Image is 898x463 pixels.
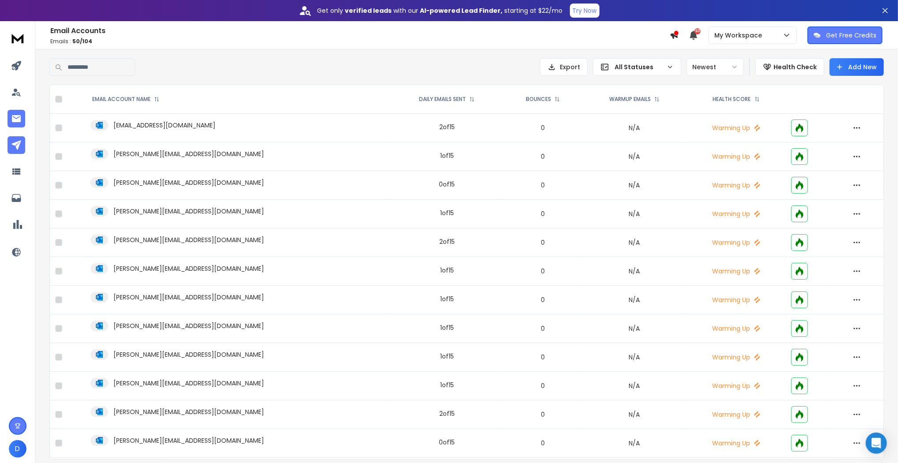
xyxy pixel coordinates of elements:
p: 0 [509,410,577,419]
div: 1 of 15 [440,381,454,389]
p: Health Check [773,63,817,71]
div: 0 of 15 [439,180,455,189]
p: Warming Up [692,295,780,304]
button: Add New [830,58,884,76]
p: 0 [509,123,577,132]
p: [PERSON_NAME][EMAIL_ADDRESS][DOMAIN_NAME] [113,436,264,445]
td: N/A [582,314,687,343]
td: N/A [582,228,687,257]
p: [PERSON_NAME][EMAIL_ADDRESS][DOMAIN_NAME] [113,264,264,273]
strong: AI-powered Lead Finder, [420,6,503,15]
button: D [9,440,26,458]
button: Export [540,58,588,76]
p: Get only with our starting at $22/mo [317,6,563,15]
span: 50 / 104 [72,37,92,45]
p: My Workspace [714,31,766,40]
p: 0 [509,324,577,333]
p: BOUNCES [526,96,551,103]
p: [EMAIL_ADDRESS][DOMAIN_NAME] [113,121,215,130]
p: Warming Up [692,152,780,161]
h1: Email Accounts [50,26,670,36]
p: Warming Up [692,439,780,448]
p: [PERSON_NAME][EMAIL_ADDRESS][DOMAIN_NAME] [113,350,264,359]
p: 0 [509,381,577,390]
p: 0 [509,439,577,448]
p: 0 [509,181,577,190]
p: 0 [509,209,577,218]
button: Get Free Credits [807,26,883,44]
td: N/A [582,114,687,142]
p: [PERSON_NAME][EMAIL_ADDRESS][DOMAIN_NAME] [113,293,264,302]
p: [PERSON_NAME][EMAIL_ADDRESS][DOMAIN_NAME] [113,321,264,330]
p: WARMUP EMAILS [609,96,651,103]
img: logo [9,30,26,46]
td: N/A [582,372,687,400]
p: Warming Up [692,324,780,333]
td: N/A [582,200,687,228]
span: 50 [694,28,701,34]
p: Warming Up [692,381,780,390]
p: [PERSON_NAME][EMAIL_ADDRESS][DOMAIN_NAME] [113,379,264,388]
div: 1 of 15 [440,209,454,217]
p: [PERSON_NAME][EMAIL_ADDRESS][DOMAIN_NAME] [113,235,264,244]
p: [PERSON_NAME][EMAIL_ADDRESS][DOMAIN_NAME] [113,149,264,158]
div: EMAIL ACCOUNT NAME [92,96,159,103]
td: N/A [582,257,687,286]
td: N/A [582,400,687,429]
p: Try Now [573,6,597,15]
p: HEALTH SCORE [713,96,751,103]
p: Warming Up [692,209,780,218]
p: Get Free Credits [826,31,876,40]
td: N/A [582,343,687,372]
div: 1 of 15 [440,295,454,303]
p: [PERSON_NAME][EMAIL_ADDRESS][DOMAIN_NAME] [113,207,264,216]
td: N/A [582,142,687,171]
button: Newest [687,58,744,76]
p: 0 [509,353,577,362]
p: Warming Up [692,238,780,247]
button: Try Now [570,4,600,18]
td: N/A [582,429,687,458]
strong: verified leads [345,6,392,15]
p: Warming Up [692,353,780,362]
div: Open Intercom Messenger [866,433,887,454]
div: 1 of 15 [440,266,454,275]
div: 2 of 15 [439,237,455,246]
p: Emails : [50,38,670,45]
div: 1 of 15 [440,352,454,361]
p: Warming Up [692,123,780,132]
p: Warming Up [692,267,780,276]
p: 0 [509,295,577,304]
p: [PERSON_NAME][EMAIL_ADDRESS][DOMAIN_NAME] [113,178,264,187]
p: Warming Up [692,181,780,190]
td: N/A [582,286,687,314]
p: DAILY EMAILS SENT [419,96,466,103]
button: Health Check [755,58,824,76]
p: All Statuses [615,63,663,71]
div: 2 of 15 [439,123,455,131]
div: 1 of 15 [440,151,454,160]
td: N/A [582,171,687,200]
p: 0 [509,238,577,247]
div: 1 of 15 [440,323,454,332]
div: 2 of 15 [439,409,455,418]
p: Warming Up [692,410,780,419]
p: 0 [509,267,577,276]
p: [PERSON_NAME][EMAIL_ADDRESS][DOMAIN_NAME] [113,407,264,416]
p: 0 [509,152,577,161]
div: 0 of 15 [439,438,455,447]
